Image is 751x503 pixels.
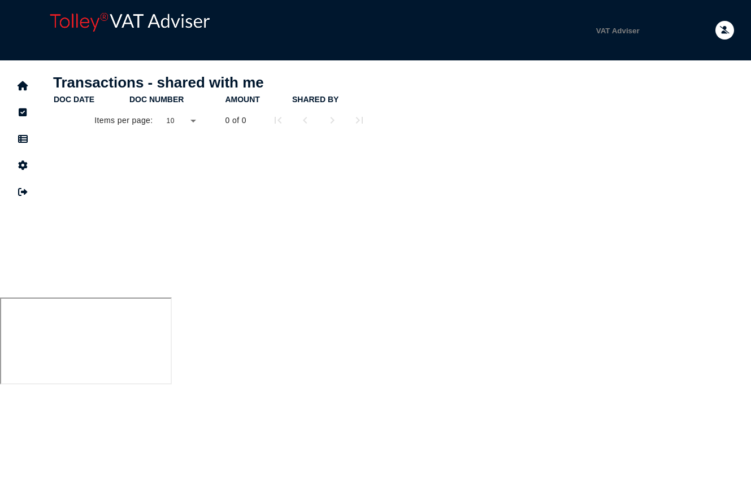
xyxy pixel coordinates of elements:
h1: Transactions - shared with me [53,74,377,91]
div: shared by [292,95,338,104]
div: Amount [225,95,259,104]
button: Manage settings [11,154,34,177]
i: Email needs to be verified [720,27,730,34]
menu: navigate products [220,16,653,44]
div: shared by [292,95,375,104]
button: Shows a dropdown of VAT Advisor options [582,16,653,44]
div: doc date [54,95,94,104]
button: Home [11,74,34,98]
button: Data manager [11,127,34,151]
div: 0 of 0 [225,115,246,126]
div: Amount [225,95,291,104]
div: app logo [45,8,215,52]
button: Tasks [11,100,34,124]
div: doc number [129,95,224,104]
button: Sign out [11,180,34,204]
div: doc number [129,95,184,104]
div: doc date [54,95,128,104]
div: Items per page: [94,115,153,126]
